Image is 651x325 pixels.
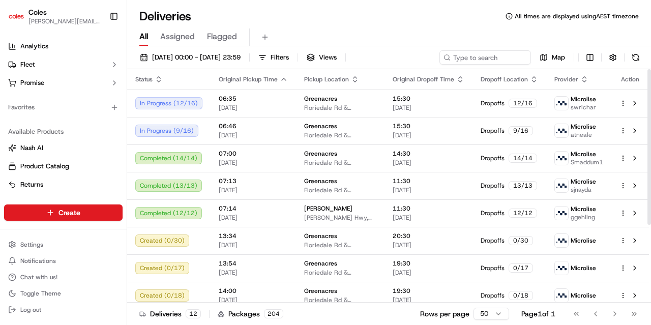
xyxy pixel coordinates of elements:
span: [DATE] [219,131,288,139]
span: 07:14 [219,204,288,213]
a: 💻API Documentation [82,143,167,161]
span: Product Catalog [20,162,69,171]
div: 12 / 12 [509,209,537,218]
button: Refresh [629,50,643,65]
span: [DATE] [393,104,464,112]
span: Microlise [571,205,596,213]
span: Dropoffs [481,209,505,217]
span: Floriedale Rd & [PERSON_NAME][STREET_ADDRESS] [304,269,376,277]
span: Views [319,53,337,62]
span: Chat with us! [20,273,57,281]
span: Dropoffs [481,237,505,245]
span: 06:46 [219,122,288,130]
button: Promise [4,75,123,91]
button: Chat with us! [4,270,123,284]
button: Fleet [4,56,123,73]
a: Returns [8,180,119,189]
img: microlise_logo.jpeg [555,152,568,165]
button: [DATE] 00:00 - [DATE] 23:59 [135,50,245,65]
span: Provider [554,75,578,83]
button: Notifications [4,254,123,268]
button: Map [535,50,570,65]
span: [DATE] [393,159,464,167]
a: Powered byPylon [72,171,123,180]
button: Toggle Theme [4,286,123,301]
div: Available Products [4,124,123,140]
button: Returns [4,176,123,193]
span: Coles [28,7,47,17]
div: Packages [218,309,283,319]
button: Create [4,204,123,221]
span: atneale [571,131,596,139]
img: microlise_logo.jpeg [555,261,568,275]
button: [PERSON_NAME][EMAIL_ADDRESS][PERSON_NAME][DOMAIN_NAME] [28,17,101,25]
span: API Documentation [96,147,163,157]
span: Dropoffs [481,264,505,272]
span: [DATE] [393,269,464,277]
div: 0 / 18 [509,291,533,300]
p: Rows per page [420,309,469,319]
button: Settings [4,238,123,252]
img: microlise_logo.jpeg [555,289,568,302]
span: 19:30 [393,259,464,268]
span: Toggle Theme [20,289,61,298]
span: 14:30 [393,150,464,158]
span: All [139,31,148,43]
span: ggehling [571,213,596,221]
span: Returns [20,180,43,189]
span: Status [135,75,153,83]
img: 1736555255976-a54dd68f-1ca7-489b-9aae-adbdc363a1c4 [10,97,28,115]
div: Action [619,75,641,83]
span: [DATE] [219,159,288,167]
button: Filters [254,50,293,65]
span: 14:00 [219,287,288,295]
span: Microlise [571,123,596,131]
span: 13:54 [219,259,288,268]
span: Greenacres [304,150,337,158]
span: Microlise [571,178,596,186]
span: [DATE] [219,186,288,194]
span: [DATE] [219,214,288,222]
img: Coles [8,8,24,24]
div: 📗 [10,148,18,156]
span: Floriedale Rd & [PERSON_NAME][STREET_ADDRESS] [304,241,376,249]
span: Dropoffs [481,154,505,162]
span: Assigned [160,31,195,43]
a: 📗Knowledge Base [6,143,82,161]
span: Dropoffs [481,127,505,135]
span: Floriedale Rd & [PERSON_NAME][STREET_ADDRESS] [304,159,376,167]
img: microlise_logo.jpeg [555,234,568,247]
span: [DATE] [219,296,288,304]
span: Microlise [571,150,596,158]
input: Got a question? Start typing here... [26,65,183,76]
span: Greenacres [304,177,337,185]
span: 15:30 [393,95,464,103]
span: Filters [271,53,289,62]
span: Map [552,53,565,62]
span: swrichar [571,103,596,111]
div: Start new chat [35,97,167,107]
span: 15:30 [393,122,464,130]
div: 0 / 17 [509,263,533,273]
div: Favorites [4,99,123,115]
span: Microlise [571,95,596,103]
span: Greenacres [304,95,337,103]
span: Notifications [20,257,56,265]
p: Welcome 👋 [10,40,185,56]
span: Nash AI [20,143,43,153]
span: [DATE] [393,186,464,194]
span: [PERSON_NAME] [304,204,352,213]
a: Nash AI [8,143,119,153]
span: Fleet [20,60,35,69]
input: Type to search [439,50,531,65]
h1: Deliveries [139,8,191,24]
div: 14 / 14 [509,154,537,163]
span: sjnayda [571,186,596,194]
span: All times are displayed using AEST timezone [515,12,639,20]
span: Pylon [101,172,123,180]
div: 204 [264,309,283,318]
span: [DATE] [219,104,288,112]
span: Dropoffs [481,99,505,107]
span: Dropoffs [481,291,505,300]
